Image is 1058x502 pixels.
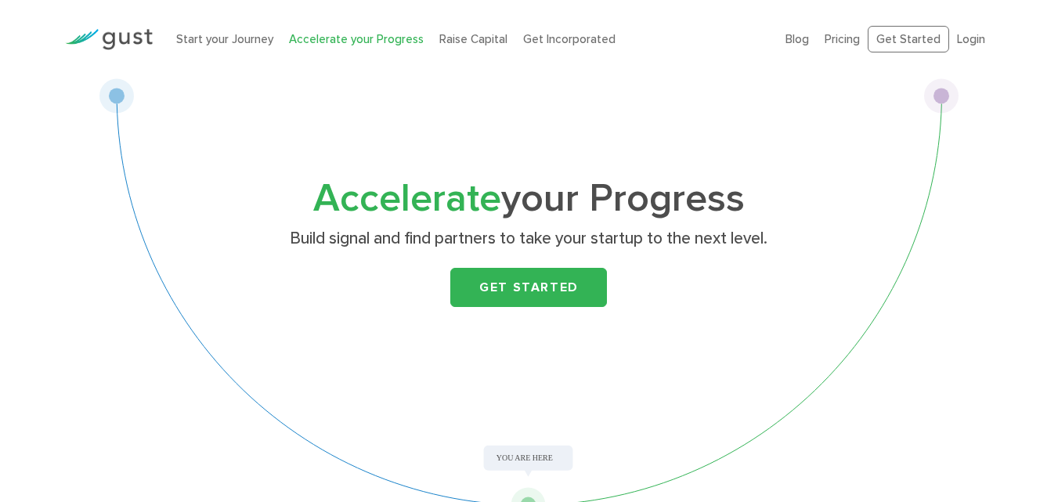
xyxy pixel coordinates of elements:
a: Pricing [825,32,860,46]
a: Accelerate your Progress [289,32,424,46]
a: Login [957,32,985,46]
a: Raise Capital [439,32,507,46]
a: Start your Journey [176,32,273,46]
a: Get Started [450,268,607,307]
img: Gust Logo [65,29,153,50]
h1: your Progress [219,181,838,217]
p: Build signal and find partners to take your startup to the next level. [226,228,832,250]
a: Get Incorporated [523,32,616,46]
a: Get Started [868,26,949,53]
a: Blog [785,32,809,46]
span: Accelerate [313,175,501,222]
